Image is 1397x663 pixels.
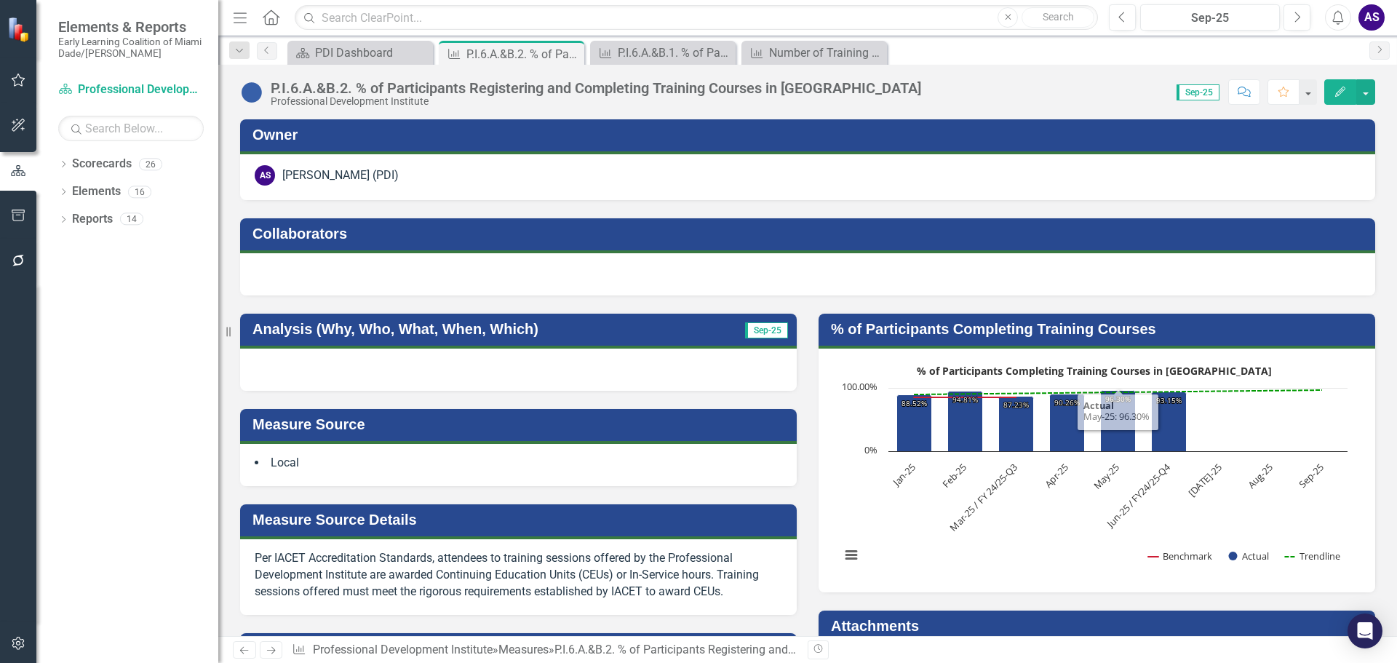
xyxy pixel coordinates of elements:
span: Local [271,456,299,469]
g: Actual, series 2 of 3. Bar series with 9 bars. [897,388,1323,452]
span: Sep-25 [745,322,788,338]
a: Professional Development Institute [58,82,204,98]
input: Search ClearPoint... [295,5,1098,31]
div: 16 [128,186,151,198]
div: Open Intercom Messenger [1348,614,1382,648]
div: P.I.6.A.&B.2. % of Participants Registering and Completing Training Courses in [GEOGRAPHIC_DATA] [271,80,921,96]
path: May-25, 96.2962963. Actual. [1101,391,1136,452]
p: Per IACET Accreditation Standards, attendees to training sessions offered by the Professional Dev... [255,550,782,600]
div: Sep-25 [1145,9,1275,27]
path: Mar-25 / FY 24/25-Q3, 87.23404255. Actual. [999,397,1034,452]
h3: Measure Source Details [252,512,789,528]
text: 0% [864,443,877,456]
text: May-25 [1091,461,1122,492]
div: 14 [120,213,143,226]
path: Feb-25, 94.81481481. Actual. [948,392,983,452]
text: 90.26% [1054,397,1080,408]
a: Number of Training Sessions Offered [745,44,883,62]
a: Reports [72,211,113,228]
input: Search Below... [58,116,204,141]
div: P.I.6.A.&B.2. % of Participants Registering and Completing Training Courses in [GEOGRAPHIC_DATA] [466,45,581,63]
button: Show Actual [1228,549,1269,563]
text: Mar-25 / FY 24/25-Q3 [947,461,1020,533]
div: [PERSON_NAME] (PDI) [282,167,399,184]
text: [DATE]-25 [1185,461,1224,499]
button: AS [1358,4,1385,31]
a: Scorecards [72,156,132,172]
div: P.I.6.A.&B.1. % of Participants Registering and Completing Training Courses in [GEOGRAPHIC_DATA] [618,44,732,62]
h3: Collaborators [252,226,1368,242]
button: View chart menu, % of Participants Completing Training Courses in Monroe [841,545,861,565]
img: ClearPoint Strategy [7,17,33,42]
a: P.I.6.A.&B.1. % of Participants Registering and Completing Training Courses in [GEOGRAPHIC_DATA] [594,44,732,62]
h3: Analysis (Why, Who, What, When, Which) [252,321,717,337]
text: 96.30% [1105,394,1131,404]
path: Jun-25 / FY24/25-Q4, 93.15068493. Actual. [1152,392,1187,452]
div: P.I.6.A.&B.2. % of Participants Registering and Completing Training Courses in [GEOGRAPHIC_DATA] [554,643,1064,656]
text: Jan-25 [889,461,918,490]
img: No Information [240,81,263,104]
div: % of Participants Completing Training Courses in Monroe. Highcharts interactive chart. [833,360,1361,578]
button: Sep-25 [1140,4,1280,31]
button: Show Trendline [1284,549,1341,563]
small: Early Learning Coalition of Miami Dade/[PERSON_NAME] [58,36,204,60]
a: PDI Dashboard [291,44,429,62]
text: % of Participants Completing Training Courses in [GEOGRAPHIC_DATA] [917,364,1272,378]
a: Elements [72,183,121,200]
h3: % of Participants Completing Training Courses [831,321,1368,337]
h3: Owner [252,127,1368,143]
svg: Interactive chart [833,360,1355,578]
a: Professional Development Institute [313,643,493,656]
g: Trendline, series 3 of 3. Line with 9 data points. [912,387,1325,397]
text: 93.15% [1156,395,1182,405]
a: Measures [498,643,549,656]
button: Show Benchmark [1148,549,1212,563]
div: » » [292,642,797,659]
div: AS [255,165,275,186]
h3: Attachments [831,618,1368,634]
text: Apr-25 [1042,461,1071,490]
text: 100.00% [842,380,877,393]
text: Aug-25 [1245,461,1275,491]
div: Professional Development Institute [271,96,921,107]
span: Search [1043,11,1074,23]
text: Feb-25 [939,461,969,491]
h3: Measure Source [252,416,789,432]
path: Apr-25, 90.25974026. Actual. [1050,394,1085,452]
text: Jun-25 / FY24/25-Q4 [1103,460,1174,531]
text: 88.52% [902,398,927,408]
path: Jan-25, 88.52459016. Actual. [897,395,932,452]
div: PDI Dashboard [315,44,429,62]
text: 94.81% [952,394,978,405]
div: Number of Training Sessions Offered [769,44,883,62]
text: 87.23% [1003,400,1029,410]
button: Search [1022,7,1094,28]
span: Elements & Reports [58,18,204,36]
div: 26 [139,158,162,170]
span: Sep-25 [1177,84,1219,100]
text: Sep-25 [1297,461,1326,491]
